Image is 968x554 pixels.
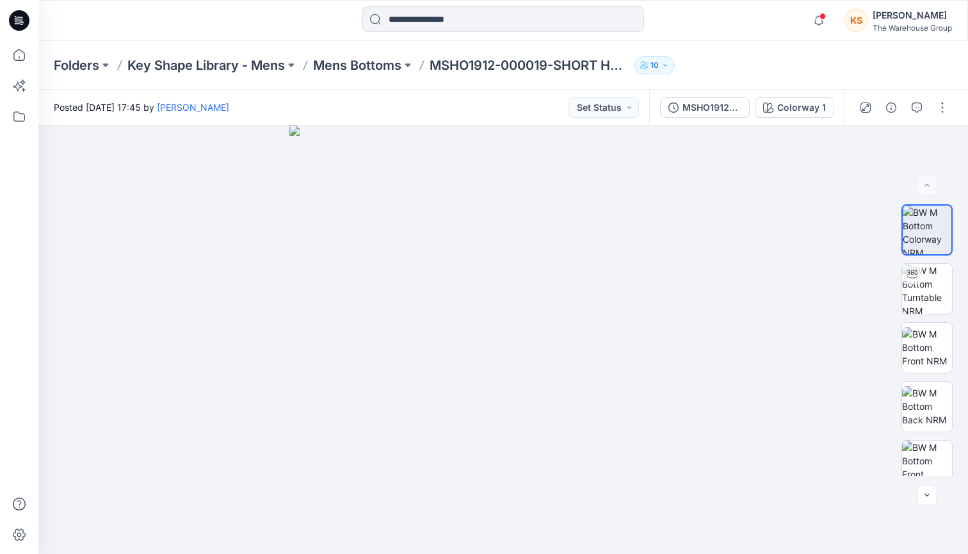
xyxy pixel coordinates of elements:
[844,9,867,32] div: KS
[902,264,952,314] img: BW M Bottom Turntable NRM
[902,327,952,368] img: BW M Bottom Front NRM
[902,441,952,491] img: BW M Bottom Front CloseUp NRM
[313,56,401,74] a: Mens Bottoms
[289,126,718,554] img: eyJhbGciOiJIUzI1NiIsImtpZCI6IjAiLCJzbHQiOiJzZXMiLCJ0eXAiOiJKV1QifQ.eyJkYXRhIjp7InR5cGUiOiJzdG9yYW...
[54,56,99,74] a: Folders
[881,97,901,118] button: Details
[682,101,741,115] div: MSHO1912-000019-SHORT HHM CLASSIC DNM FW
[873,23,952,33] div: The Warehouse Group
[755,97,834,118] button: Colorway 1
[54,101,229,114] span: Posted [DATE] 17:45 by
[902,386,952,427] img: BW M Bottom Back NRM
[157,102,229,113] a: [PERSON_NAME]
[903,206,951,254] img: BW M Bottom Colorway NRM
[777,101,826,115] div: Colorway 1
[873,8,952,23] div: [PERSON_NAME]
[660,97,750,118] button: MSHO1912-000019-SHORT HHM CLASSIC DNM FW
[634,56,675,74] button: 10
[430,56,629,74] p: MSHO1912-000019-SHORT HHM CLASSIC DNM FW
[650,58,659,72] p: 10
[127,56,285,74] a: Key Shape Library - Mens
